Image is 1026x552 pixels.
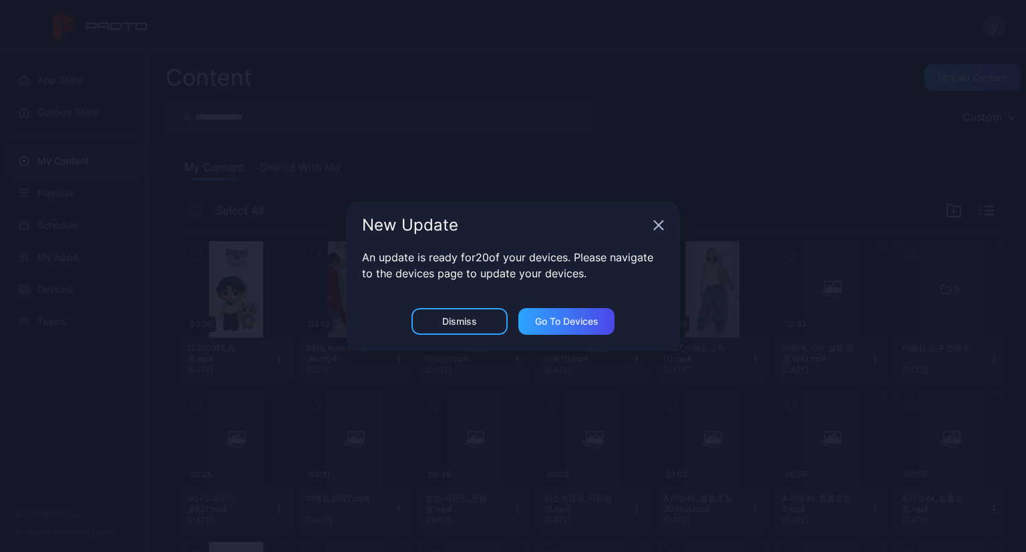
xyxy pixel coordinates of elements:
div: Dismiss [442,316,477,327]
div: New Update [362,217,648,233]
button: Go to devices [518,308,615,335]
p: An update is ready for 20 of your devices. Please navigate to the devices page to update your dev... [362,249,664,281]
div: Go to devices [535,316,598,327]
button: Dismiss [411,308,508,335]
